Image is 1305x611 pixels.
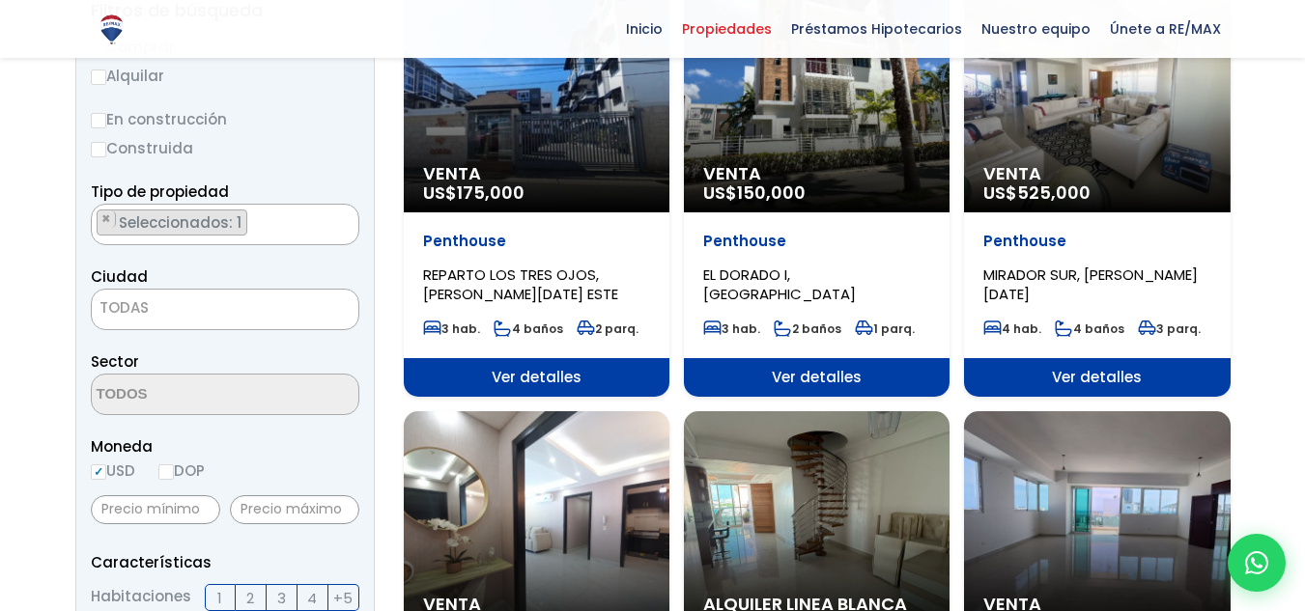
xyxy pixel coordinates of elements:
span: 2 parq. [577,320,638,337]
input: DOP [158,464,174,480]
span: 4 hab. [983,320,1041,337]
input: En construcción [91,113,106,128]
span: Venta [983,164,1210,183]
span: 4 baños [1055,320,1124,337]
span: Moneda [91,434,359,458]
p: Penthouse [983,232,1210,251]
span: +5 [333,586,353,610]
label: En construcción [91,107,359,131]
label: Construida [91,136,359,160]
span: Propiedades [672,14,781,43]
span: MIRADOR SUR, [PERSON_NAME][DATE] [983,264,1198,304]
span: TODAS [91,289,359,330]
span: TODAS [92,294,358,321]
label: USD [91,458,135,483]
span: Tipo de propiedad [91,181,229,202]
span: 3 parq. [1138,320,1201,337]
li: PENTHOUSE [97,209,247,236]
input: USD [91,464,106,480]
span: Ver detalles [404,358,669,397]
input: Construida [91,142,106,157]
span: US$ [423,181,525,205]
span: US$ [703,181,806,205]
textarea: Search [92,375,279,416]
span: Inicio [616,14,672,43]
span: REPARTO LOS TRES OJOS, [PERSON_NAME][DATE] ESTE [423,264,618,304]
span: TODAS [99,297,149,318]
label: Alquilar [91,64,359,88]
p: Penthouse [423,232,650,251]
span: Únete a RE/MAX [1100,14,1231,43]
span: EL DORADO I, [GEOGRAPHIC_DATA] [703,264,856,304]
span: 525,000 [1017,181,1091,205]
span: Ciudad [91,266,148,287]
span: Préstamos Hipotecarios [781,14,972,43]
span: Nuestro equipo [972,14,1100,43]
p: Características [91,550,359,574]
span: Venta [703,164,930,183]
button: Remove item [98,210,116,228]
input: Alquilar [91,69,106,85]
input: Precio máximo [230,495,359,524]
span: 2 [246,586,254,610]
span: Ver detalles [684,358,950,397]
span: 3 [277,586,286,610]
p: Penthouse [703,232,930,251]
span: Habitaciones [91,584,191,611]
span: 4 [307,586,317,610]
span: Ver detalles [964,358,1230,397]
span: US$ [983,181,1091,205]
span: 1 [217,586,222,610]
button: Remove all items [337,209,349,229]
span: × [338,210,348,228]
span: Venta [423,164,650,183]
input: Precio mínimo [91,495,220,524]
label: DOP [158,458,205,483]
span: Seleccionados: 1 [117,212,246,233]
span: 4 baños [494,320,563,337]
span: 1 parq. [855,320,915,337]
textarea: Search [92,205,102,246]
span: 2 baños [774,320,841,337]
span: 175,000 [457,181,525,205]
span: 150,000 [737,181,806,205]
img: Logo de REMAX [95,13,128,46]
span: 3 hab. [703,320,760,337]
span: 3 hab. [423,320,480,337]
span: × [101,210,111,228]
span: Sector [91,351,139,372]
